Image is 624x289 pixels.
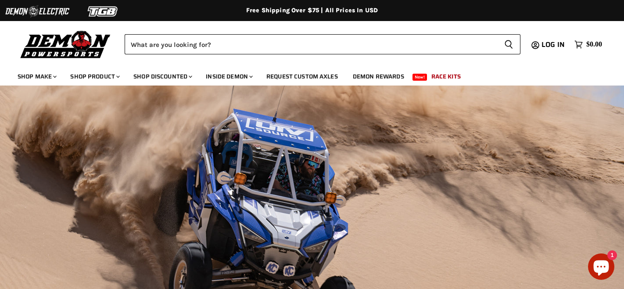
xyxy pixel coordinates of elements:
a: Log in [538,41,570,49]
ul: Main menu [11,64,600,86]
img: TGB Logo 2 [70,3,136,20]
img: Demon Electric Logo 2 [4,3,70,20]
a: $0.00 [570,38,606,51]
span: New! [412,74,427,81]
form: Product [125,34,520,54]
a: Race Kits [425,68,467,86]
input: Search [125,34,497,54]
span: Log in [542,39,565,50]
button: Search [497,34,520,54]
span: $0.00 [586,40,602,49]
a: Inside Demon [199,68,258,86]
a: Request Custom Axles [260,68,344,86]
a: Shop Product [64,68,125,86]
img: Demon Powersports [18,29,114,60]
a: Shop Discounted [127,68,197,86]
inbox-online-store-chat: Shopify online store chat [585,253,617,282]
a: Shop Make [11,68,62,86]
a: Demon Rewards [346,68,411,86]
